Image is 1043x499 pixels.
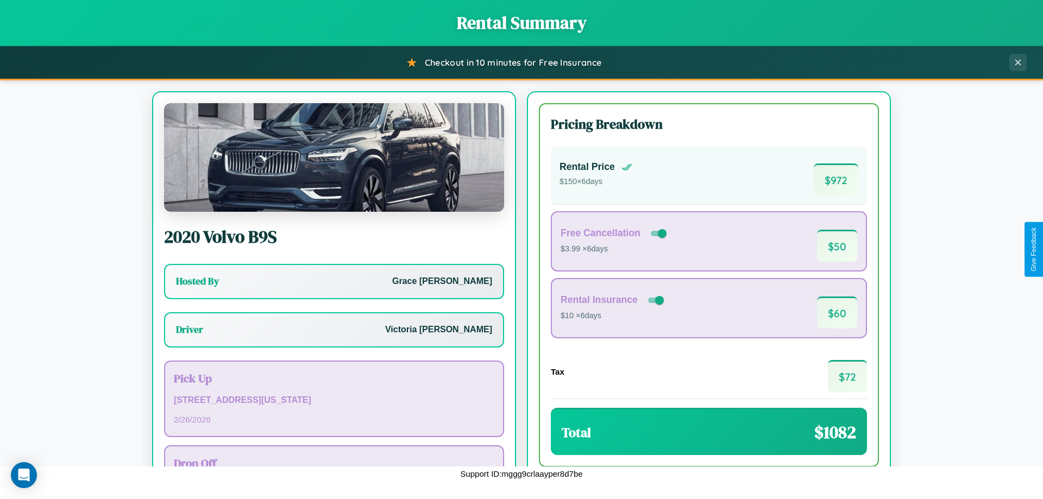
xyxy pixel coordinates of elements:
[174,455,494,471] h3: Drop Off
[560,161,615,173] h4: Rental Price
[385,322,492,338] p: Victoria [PERSON_NAME]
[814,420,856,444] span: $ 1082
[562,424,591,441] h3: Total
[828,360,867,392] span: $ 72
[164,225,504,249] h2: 2020 Volvo B9S
[561,228,640,239] h4: Free Cancellation
[425,57,601,68] span: Checkout in 10 minutes for Free Insurance
[561,309,666,323] p: $10 × 6 days
[174,370,494,386] h3: Pick Up
[561,294,638,306] h4: Rental Insurance
[814,163,858,195] span: $ 972
[176,323,203,336] h3: Driver
[164,103,504,212] img: Volvo B9S
[817,296,857,329] span: $ 60
[392,274,492,289] p: Grace [PERSON_NAME]
[460,466,582,481] p: Support ID: mggg9crlaayper8d7be
[11,462,37,488] div: Open Intercom Messenger
[1030,228,1038,271] div: Give Feedback
[561,242,669,256] p: $3.99 × 6 days
[11,11,1032,35] h1: Rental Summary
[817,230,857,262] span: $ 50
[174,393,494,408] p: [STREET_ADDRESS][US_STATE]
[176,275,219,288] h3: Hosted By
[174,412,494,427] p: 2 / 26 / 2026
[551,115,867,133] h3: Pricing Breakdown
[551,367,564,376] h4: Tax
[560,175,632,189] p: $ 150 × 6 days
